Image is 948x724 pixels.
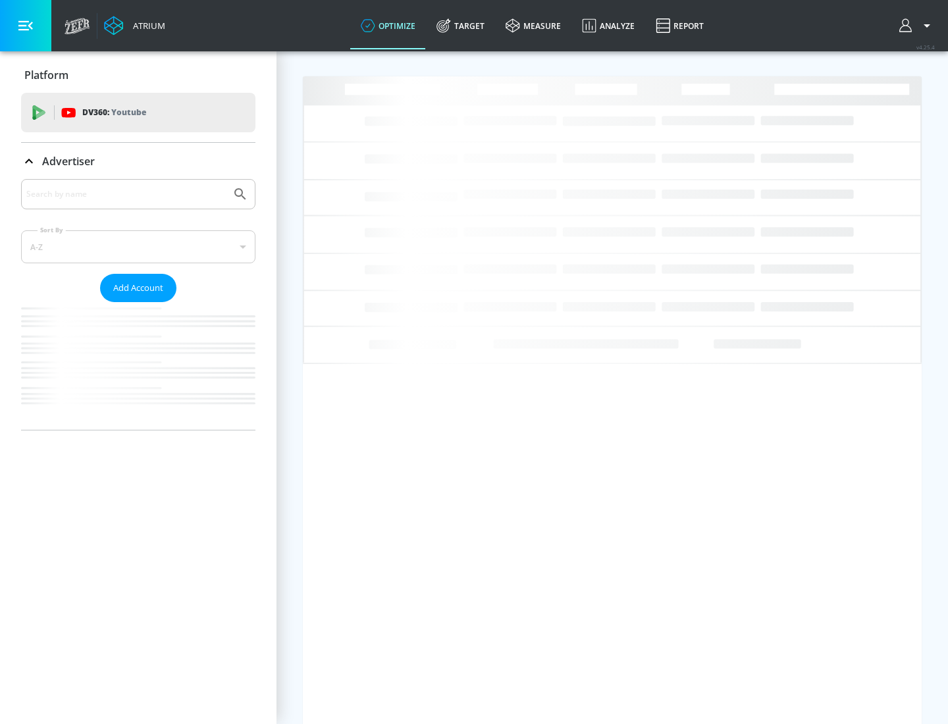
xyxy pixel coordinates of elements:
div: DV360: Youtube [21,93,255,132]
input: Search by name [26,186,226,203]
label: Sort By [38,226,66,234]
a: optimize [350,2,426,49]
div: Atrium [128,20,165,32]
button: Add Account [100,274,176,302]
div: A-Z [21,230,255,263]
a: Report [645,2,714,49]
div: Advertiser [21,143,255,180]
a: Atrium [104,16,165,36]
span: v 4.25.4 [916,43,935,51]
div: Platform [21,57,255,93]
p: Youtube [111,105,146,119]
span: Add Account [113,280,163,296]
p: DV360: [82,105,146,120]
a: Analyze [571,2,645,49]
p: Platform [24,68,68,82]
a: Target [426,2,495,49]
p: Advertiser [42,154,95,168]
div: Advertiser [21,179,255,430]
a: measure [495,2,571,49]
nav: list of Advertiser [21,302,255,430]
